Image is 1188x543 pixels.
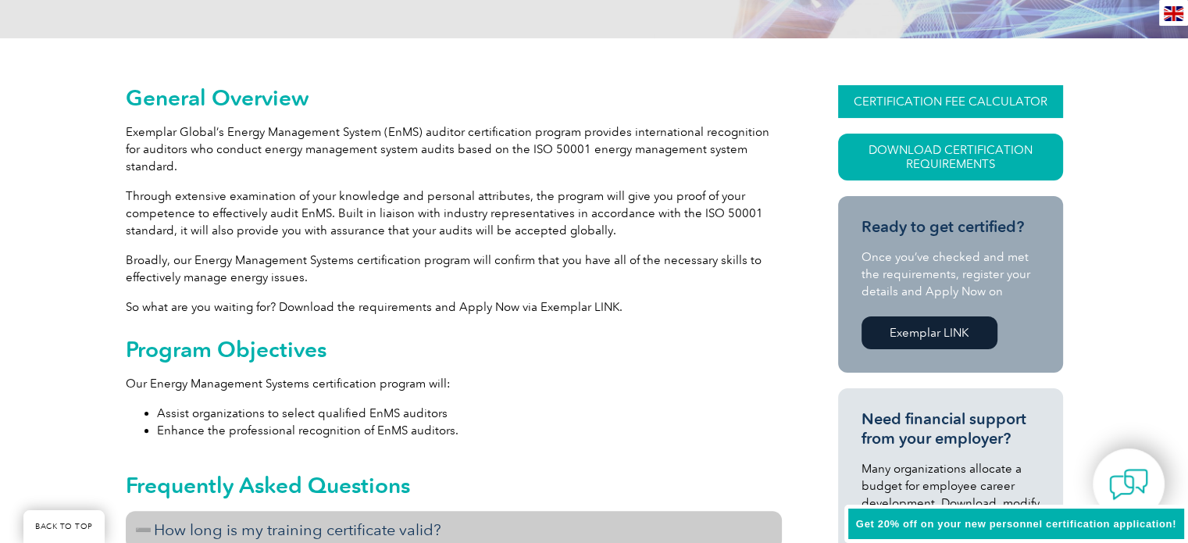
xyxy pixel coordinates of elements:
a: CERTIFICATION FEE CALCULATOR [838,85,1063,118]
h2: General Overview [126,85,782,110]
a: BACK TO TOP [23,510,105,543]
p: Through extensive examination of your knowledge and personal attributes, the program will give yo... [126,188,782,239]
p: So what are you waiting for? Download the requirements and Apply Now via Exemplar LINK. [126,298,782,316]
p: Once you’ve checked and met the requirements, register your details and Apply Now on [862,248,1040,300]
h3: Need financial support from your employer? [862,409,1040,448]
h3: Ready to get certified? [862,217,1040,237]
li: Enhance the professional recognition of EnMS auditors. [157,422,782,439]
span: Get 20% off on your new personnel certification application! [856,518,1176,530]
a: Exemplar LINK [862,316,997,349]
img: en [1164,6,1183,21]
p: Broadly, our Energy Management Systems certification program will confirm that you have all of th... [126,252,782,286]
a: Download Certification Requirements [838,134,1063,180]
h2: Frequently Asked Questions [126,473,782,498]
h2: Program Objectives [126,337,782,362]
p: Exemplar Global’s Energy Management System (EnMS) auditor certification program provides internat... [126,123,782,175]
p: Our Energy Management Systems certification program will: [126,375,782,392]
img: contact-chat.png [1109,465,1148,504]
li: Assist organizations to select qualified EnMS auditors [157,405,782,422]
